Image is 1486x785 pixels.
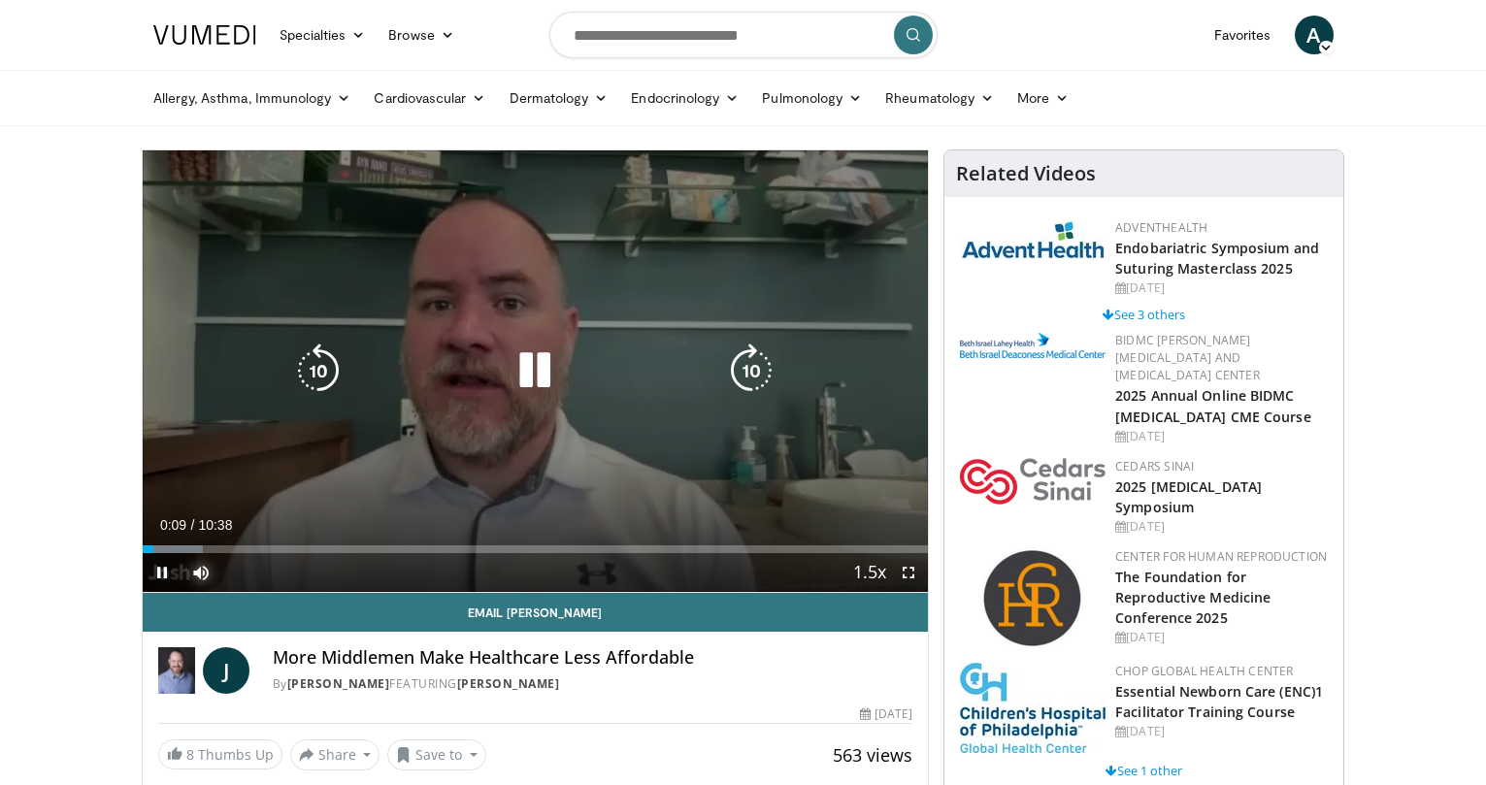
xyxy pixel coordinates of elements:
[1103,306,1185,323] a: See 3 others
[203,647,249,694] a: J
[1115,629,1328,646] div: [DATE]
[198,517,232,533] span: 10:38
[143,553,182,592] button: Pause
[549,12,938,58] input: Search topics, interventions
[1115,663,1293,679] a: CHOP Global Health Center
[142,79,363,117] a: Allergy, Asthma, Immunology
[874,79,1006,117] a: Rheumatology
[1295,16,1334,54] a: A
[377,16,466,54] a: Browse
[1006,79,1080,117] a: More
[160,517,186,533] span: 0:09
[1115,386,1311,425] a: 2025 Annual Online BIDMC [MEDICAL_DATA] CME Course
[457,675,560,692] a: [PERSON_NAME]
[1115,458,1194,474] a: Cedars Sinai
[186,745,194,764] span: 8
[833,743,912,767] span: 563 views
[960,663,1106,753] img: 8fbf8b72-0f77-40e1-90f4-9648163fd298.jpg.150x105_q85_autocrop_double_scale_upscale_version-0.2.jpg
[1115,239,1319,278] a: Endobariatric Symposium and Suturing Masterclass 2025
[387,739,486,770] button: Save to
[158,647,195,694] img: Dr. Josh Umbehr
[143,545,929,553] div: Progress Bar
[1115,682,1323,721] a: Essential Newborn Care (ENC)1 Facilitator Training Course
[362,79,497,117] a: Cardiovascular
[153,25,256,45] img: VuMedi Logo
[182,553,220,592] button: Mute
[1203,16,1283,54] a: Favorites
[143,593,929,632] a: Email [PERSON_NAME]
[287,675,390,692] a: [PERSON_NAME]
[273,647,912,669] h4: More Middlemen Make Healthcare Less Affordable
[268,16,378,54] a: Specialties
[158,739,282,769] a: 8 Thumbs Up
[750,79,874,117] a: Pulmonology
[1106,762,1182,779] a: See 1 other
[143,150,929,593] video-js: Video Player
[1115,477,1262,516] a: 2025 [MEDICAL_DATA] Symposium
[850,553,889,592] button: Playback Rate
[498,79,620,117] a: Dermatology
[960,219,1106,259] img: 5c3c682d-da39-4b33-93a5-b3fb6ba9580b.jpg.150x105_q85_autocrop_double_scale_upscale_version-0.2.jpg
[1115,568,1271,627] a: The Foundation for Reproductive Medicine Conference 2025
[273,675,912,693] div: By FEATURING
[1115,332,1260,383] a: BIDMC [PERSON_NAME][MEDICAL_DATA] and [MEDICAL_DATA] Center
[1115,723,1328,740] div: [DATE]
[1115,279,1328,297] div: [DATE]
[982,548,1084,650] img: c058e059-5986-4522-8e32-16b7599f4943.png.150x105_q85_autocrop_double_scale_upscale_version-0.2.png
[1115,548,1327,565] a: Center for Human Reproduction
[960,333,1106,358] img: c96b19ec-a48b-46a9-9095-935f19585444.png.150x105_q85_autocrop_double_scale_upscale_version-0.2.png
[1115,428,1328,445] div: [DATE]
[1115,219,1207,236] a: AdventHealth
[1115,518,1328,536] div: [DATE]
[290,739,380,770] button: Share
[860,705,912,723] div: [DATE]
[619,79,750,117] a: Endocrinology
[191,517,195,533] span: /
[956,162,1096,185] h4: Related Videos
[889,553,928,592] button: Fullscreen
[960,458,1106,505] img: 7e905080-f4a2-4088-8787-33ce2bef9ada.png.150x105_q85_autocrop_double_scale_upscale_version-0.2.png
